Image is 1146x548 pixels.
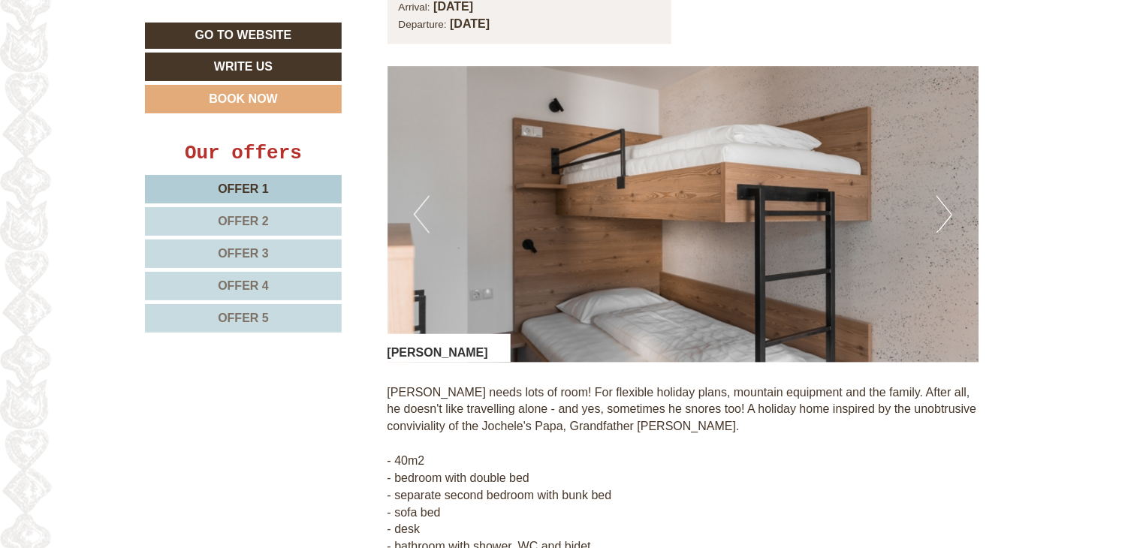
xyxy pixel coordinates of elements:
div: [PERSON_NAME] [388,334,511,363]
a: Go to website [145,23,342,49]
span: Offer 3 [218,247,269,260]
button: Next [936,196,952,233]
b: [DATE] [450,17,490,30]
a: Write us [145,53,342,81]
img: image [388,67,979,363]
small: Arrival: [399,2,430,13]
div: Our offers [145,140,342,167]
span: Offer 4 [218,279,269,292]
a: Book now [145,85,342,113]
small: Departure: [399,19,447,30]
button: Previous [414,196,430,233]
span: Offer 1 [218,182,269,195]
span: Offer 2 [218,215,269,227]
span: Offer 5 [218,312,269,324]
